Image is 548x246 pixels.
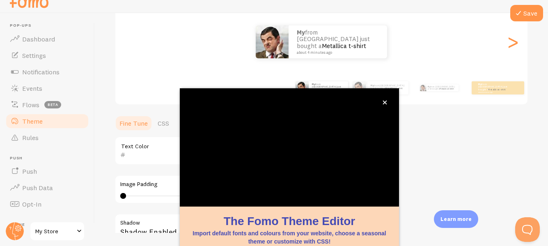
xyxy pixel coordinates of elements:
[297,28,305,36] strong: My
[322,42,366,50] a: Metallica t-shirt
[371,90,404,92] small: about 4 minutes ago
[190,229,389,246] p: Import default fonts and colours from your website, choose a seasonal theme or customize with CSS!
[5,80,89,97] a: Events
[22,101,39,109] span: Flows
[35,226,74,236] span: My Store
[22,68,60,76] span: Notifications
[428,85,455,91] p: from [GEOGRAPHIC_DATA] just bought a
[420,85,426,91] img: Fomo
[5,97,89,113] a: Flows beta
[440,87,454,90] a: Metallica t-shirt
[371,84,405,92] p: from [GEOGRAPHIC_DATA] just bought a
[508,12,518,71] div: Next slide
[371,84,374,87] strong: My
[515,217,540,242] iframe: Help Scout Beacon - Open
[353,81,366,94] img: Fomo
[440,215,472,223] p: Learn more
[120,181,355,188] label: Image Padding
[5,113,89,129] a: Theme
[510,5,543,21] button: Save
[5,196,89,212] a: Opt-In
[312,83,315,86] strong: My
[434,210,478,228] div: Learn more
[5,129,89,146] a: Rules
[322,88,339,91] a: Metallica t-shirt
[381,98,389,107] button: close,
[5,31,89,47] a: Dashboard
[5,64,89,80] a: Notifications
[297,51,376,55] small: about 4 minutes ago
[22,117,43,125] span: Theme
[385,86,403,90] a: Metallica t-shirt
[312,83,345,93] p: from [GEOGRAPHIC_DATA] just bought a
[256,25,289,58] img: Fomo
[22,184,53,192] span: Push Data
[10,156,89,161] span: Push
[478,83,482,86] strong: My
[5,163,89,179] a: Push
[488,88,506,91] a: Metallica t-shirt
[153,115,174,131] a: CSS
[44,101,61,108] span: beta
[296,81,309,94] img: Fomo
[115,214,361,244] div: Shadow Enabled
[5,47,89,64] a: Settings
[22,51,46,60] span: Settings
[22,167,37,175] span: Push
[190,213,389,229] h1: The Fomo Theme Editor
[22,200,41,208] span: Opt-In
[10,23,89,28] span: Pop-ups
[478,91,510,93] small: about 4 minutes ago
[22,133,39,142] span: Rules
[428,85,431,88] strong: My
[22,35,55,43] span: Dashboard
[115,115,153,131] a: Fine Tune
[478,83,511,93] p: from [GEOGRAPHIC_DATA] just bought a
[30,221,85,241] a: My Store
[5,179,89,196] a: Push Data
[297,29,379,55] p: from [GEOGRAPHIC_DATA] just bought a
[22,84,42,92] span: Events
